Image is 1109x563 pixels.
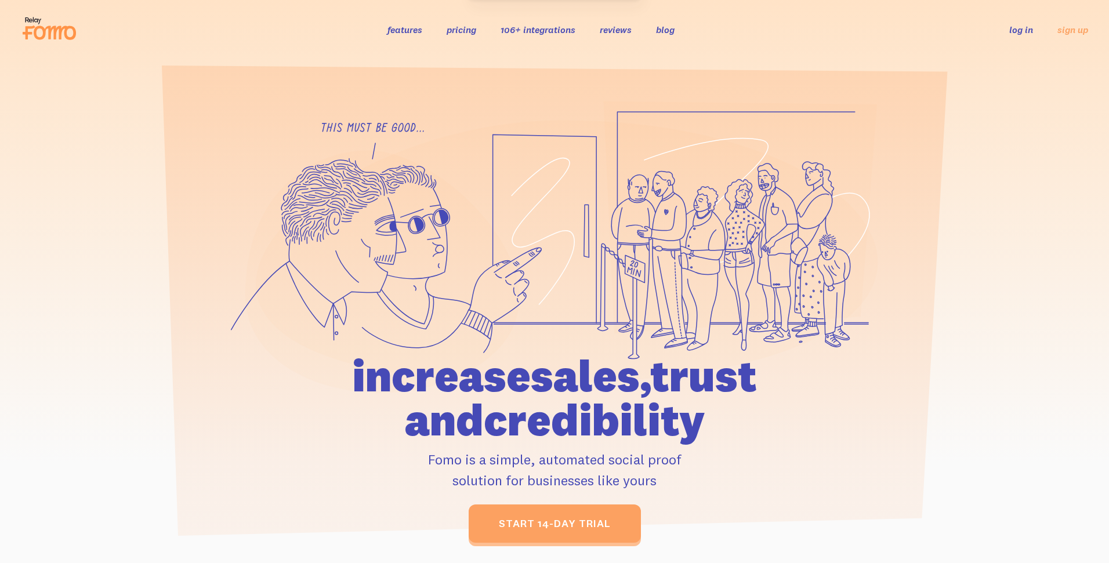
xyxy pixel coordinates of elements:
a: blog [656,24,675,35]
a: sign up [1057,24,1088,36]
a: pricing [447,24,476,35]
p: Fomo is a simple, automated social proof solution for businesses like yours [286,449,823,491]
a: features [387,24,422,35]
a: 106+ integrations [501,24,575,35]
a: start 14-day trial [469,504,641,543]
a: log in [1009,24,1033,35]
a: reviews [600,24,632,35]
h1: increase sales, trust and credibility [286,354,823,442]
